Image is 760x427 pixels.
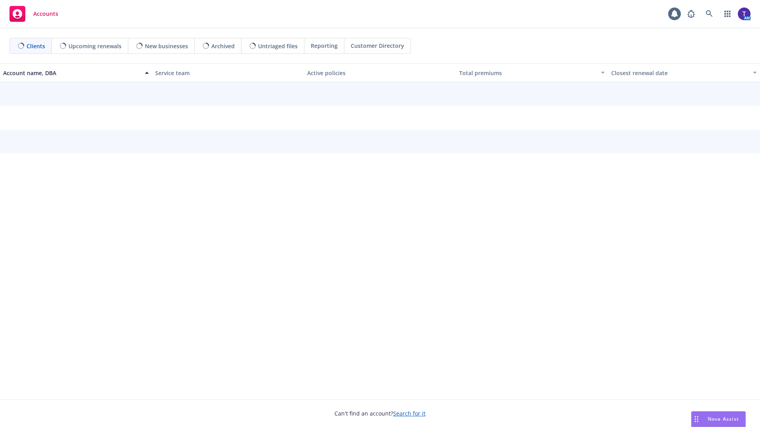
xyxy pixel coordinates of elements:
div: Closest renewal date [611,69,748,77]
span: Customer Directory [351,42,404,50]
button: Active policies [304,63,456,82]
span: Can't find an account? [334,409,426,418]
div: Active policies [307,69,453,77]
a: Accounts [6,3,61,25]
span: Nova Assist [708,416,739,422]
span: Clients [27,42,45,50]
div: Service team [155,69,301,77]
a: Search for it [393,410,426,417]
span: New businesses [145,42,188,50]
button: Nova Assist [691,411,746,427]
span: Archived [211,42,235,50]
div: Drag to move [692,412,701,427]
button: Service team [152,63,304,82]
a: Switch app [720,6,735,22]
span: Accounts [33,11,58,17]
div: Total premiums [459,69,596,77]
a: Search [701,6,717,22]
span: Reporting [311,42,338,50]
button: Total premiums [456,63,608,82]
img: photo [738,8,750,20]
div: Account name, DBA [3,69,140,77]
span: Upcoming renewals [68,42,122,50]
button: Closest renewal date [608,63,760,82]
span: Untriaged files [258,42,298,50]
a: Report a Bug [683,6,699,22]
